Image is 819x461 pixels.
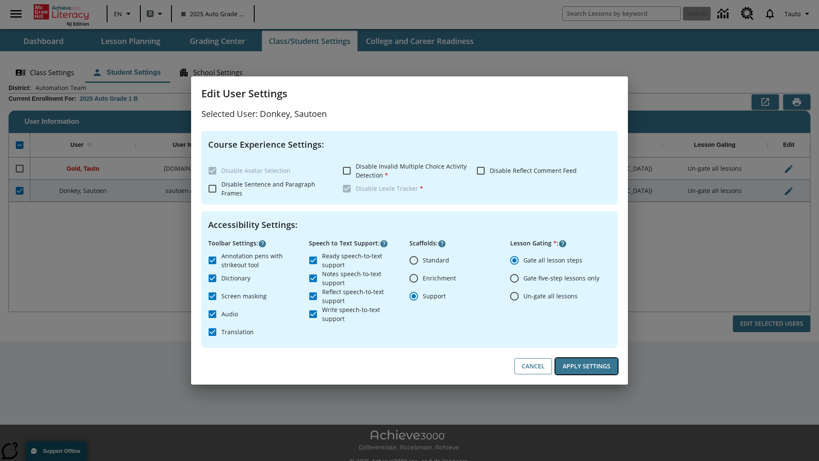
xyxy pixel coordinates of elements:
[380,239,388,248] button: Click here to know more about
[409,239,510,248] p: Scaffolds :
[201,107,618,121] p: Selected User: Donkey, Sautoen
[356,162,467,179] span: Disable Invalid Multiple Choice Activity Detection
[490,166,577,175] span: Disable Reflect Comment Feed
[221,180,315,197] span: Disable Sentence and Paragraph Frames
[523,274,599,283] span: Gate five-step lessons only
[514,358,552,375] button: Cancel
[322,305,403,323] span: Write speech-to-text support
[510,239,611,248] p: Lesson Gating :
[309,239,409,248] p: Speech to Text Support :
[203,162,336,180] label: These settings are specific to individual classes. To see these settings or make changes, please ...
[221,166,290,175] span: Disable Avatar Selection
[523,256,582,265] span: Gate all lesson steps
[423,256,449,265] span: Standard
[322,269,403,287] span: Notes speech-to-text support
[208,239,309,248] p: Toolbar Settings :
[356,184,423,193] span: Disable Lexile Tracker
[208,138,611,152] h4: Course Experience Settings :
[221,251,302,269] span: Annotation pens with strikeout tool
[523,292,578,301] span: Un-gate all lessons
[322,287,403,305] span: Reflect speech-to-text support
[208,218,611,232] h4: Accessibility Settings :
[423,292,446,301] span: Support
[558,239,567,248] button: Click here to know more about
[221,274,250,283] span: Dictionary
[555,358,618,375] button: Apply Settings
[201,87,618,100] h3: Edit User Settings
[258,239,267,248] button: Click here to know more about
[423,274,456,283] span: Enrichment
[338,180,470,198] label: These settings are specific to individual classes. To see these settings or make changes, please ...
[221,309,238,318] span: Audio
[438,239,446,248] button: Click here to know more about
[322,251,403,269] span: Ready speech-to-text support
[221,327,254,336] span: Translation
[221,292,267,301] span: Screen masking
